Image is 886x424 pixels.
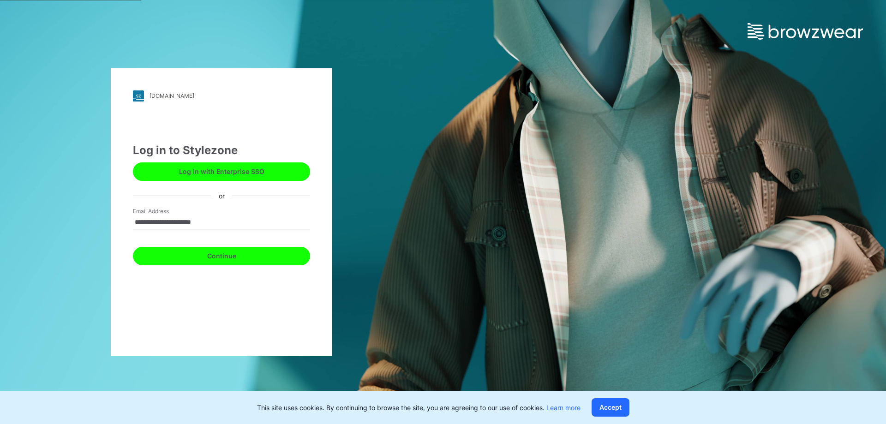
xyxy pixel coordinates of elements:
button: Log in with Enterprise SSO [133,162,310,181]
div: [DOMAIN_NAME] [150,92,194,99]
a: Learn more [546,404,581,412]
a: [DOMAIN_NAME] [133,90,310,102]
div: or [211,191,232,201]
label: Email Address [133,207,198,215]
p: This site uses cookies. By continuing to browse the site, you are agreeing to our use of cookies. [257,403,581,412]
img: stylezone-logo.562084cfcfab977791bfbf7441f1a819.svg [133,90,144,102]
div: Log in to Stylezone [133,142,310,159]
img: browzwear-logo.e42bd6dac1945053ebaf764b6aa21510.svg [748,23,863,40]
button: Continue [133,247,310,265]
button: Accept [592,398,629,417]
